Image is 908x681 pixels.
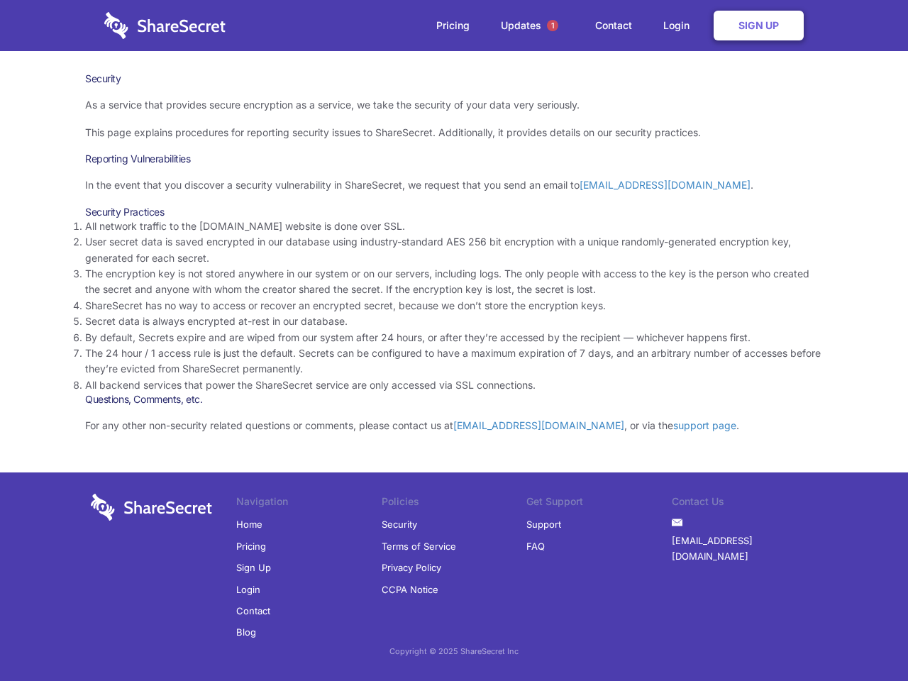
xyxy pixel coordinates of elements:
[85,393,823,406] h3: Questions, Comments, etc.
[85,345,823,377] li: The 24 hour / 1 access rule is just the default. Secrets can be configured to have a maximum expi...
[649,4,711,48] a: Login
[673,419,736,431] a: support page
[236,536,266,557] a: Pricing
[236,579,260,600] a: Login
[422,4,484,48] a: Pricing
[85,314,823,329] li: Secret data is always encrypted at-rest in our database.
[85,125,823,140] p: This page explains procedures for reporting security issues to ShareSecret. Additionally, it prov...
[236,600,270,621] a: Contact
[382,557,441,578] a: Privacy Policy
[85,418,823,433] p: For any other non-security related questions or comments, please contact us at , or via the .
[382,536,456,557] a: Terms of Service
[382,579,438,600] a: CCPA Notice
[382,514,417,535] a: Security
[236,514,262,535] a: Home
[85,97,823,113] p: As a service that provides secure encryption as a service, we take the security of your data very...
[85,377,823,393] li: All backend services that power the ShareSecret service are only accessed via SSL connections.
[236,494,382,514] li: Navigation
[236,557,271,578] a: Sign Up
[526,494,672,514] li: Get Support
[91,494,212,521] img: logo-wordmark-white-trans-d4663122ce5f474addd5e946df7df03e33cb6a1c49d2221995e7729f52c070b2.svg
[85,72,823,85] h1: Security
[672,494,817,514] li: Contact Us
[104,12,226,39] img: logo-wordmark-white-trans-d4663122ce5f474addd5e946df7df03e33cb6a1c49d2221995e7729f52c070b2.svg
[85,298,823,314] li: ShareSecret has no way to access or recover an encrypted secret, because we don’t store the encry...
[581,4,646,48] a: Contact
[526,536,545,557] a: FAQ
[236,621,256,643] a: Blog
[453,419,624,431] a: [EMAIL_ADDRESS][DOMAIN_NAME]
[85,153,823,165] h3: Reporting Vulnerabilities
[526,514,561,535] a: Support
[382,494,527,514] li: Policies
[85,330,823,345] li: By default, Secrets expire and are wiped from our system after 24 hours, or after they’re accesse...
[547,20,558,31] span: 1
[580,179,751,191] a: [EMAIL_ADDRESS][DOMAIN_NAME]
[85,266,823,298] li: The encryption key is not stored anywhere in our system or on our servers, including logs. The on...
[85,218,823,234] li: All network traffic to the [DOMAIN_NAME] website is done over SSL.
[672,530,817,567] a: [EMAIL_ADDRESS][DOMAIN_NAME]
[85,206,823,218] h3: Security Practices
[85,234,823,266] li: User secret data is saved encrypted in our database using industry-standard AES 256 bit encryptio...
[85,177,823,193] p: In the event that you discover a security vulnerability in ShareSecret, we request that you send ...
[714,11,804,40] a: Sign Up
